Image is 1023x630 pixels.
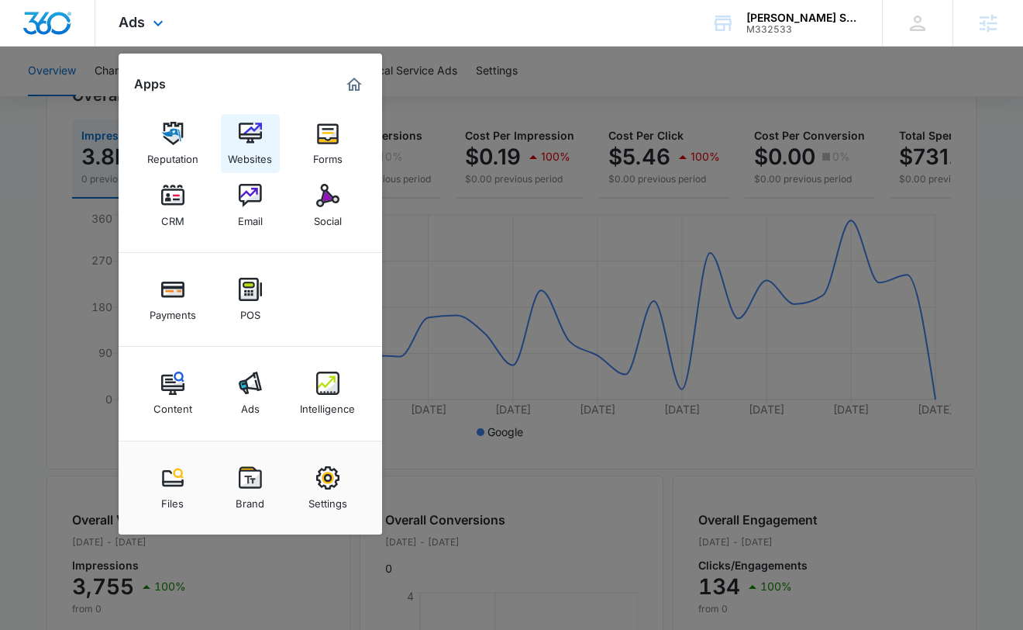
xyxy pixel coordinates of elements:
a: Intelligence [298,364,357,423]
div: Settings [308,490,347,510]
a: Files [143,459,202,517]
a: POS [221,270,280,329]
div: Ads [241,395,260,415]
a: Social [298,176,357,235]
div: Social [314,207,342,227]
div: account id [746,24,859,35]
div: account name [746,12,859,24]
h2: Apps [134,77,166,92]
a: Settings [298,459,357,517]
div: Payments [150,301,196,321]
a: Reputation [143,114,202,173]
a: Ads [221,364,280,423]
div: Intelligence [300,395,355,415]
div: v 4.0.25 [43,25,76,37]
a: Websites [221,114,280,173]
div: Email [238,207,263,227]
div: Domain Overview [59,92,139,102]
div: Reputation [147,145,198,165]
div: POS [240,301,260,321]
a: Brand [221,459,280,517]
img: tab_keywords_by_traffic_grey.svg [154,90,167,102]
div: Brand [236,490,264,510]
div: Websites [228,145,272,165]
a: CRM [143,176,202,235]
img: tab_domain_overview_orange.svg [42,90,54,102]
div: Files [161,490,184,510]
div: CRM [161,207,184,227]
a: Forms [298,114,357,173]
a: Content [143,364,202,423]
span: Ads [119,14,145,30]
a: Email [221,176,280,235]
div: Content [153,395,192,415]
img: website_grey.svg [25,40,37,53]
div: Keywords by Traffic [171,92,261,102]
div: Forms [313,145,343,165]
div: Domain: [DOMAIN_NAME] [40,40,170,53]
a: Marketing 360® Dashboard [342,72,367,97]
img: logo_orange.svg [25,25,37,37]
a: Payments [143,270,202,329]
